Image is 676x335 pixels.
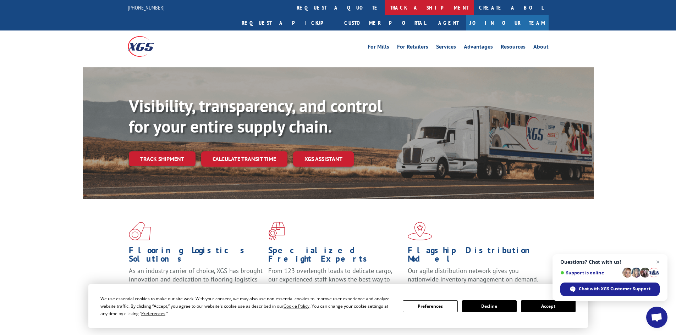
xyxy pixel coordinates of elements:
[201,151,287,167] a: Calculate transit time
[408,246,542,267] h1: Flagship Distribution Model
[129,222,151,240] img: xgs-icon-total-supply-chain-intelligence-red
[284,303,309,309] span: Cookie Policy
[533,44,549,52] a: About
[293,151,354,167] a: XGS ASSISTANT
[236,15,339,30] a: Request a pickup
[408,267,538,283] span: Our agile distribution network gives you nationwide inventory management on demand.
[579,286,650,292] span: Chat with XGS Customer Support
[397,44,428,52] a: For Retailers
[129,267,263,292] span: As an industry carrier of choice, XGS has brought innovation and dedication to flooring logistics...
[501,44,526,52] a: Resources
[464,44,493,52] a: Advantages
[560,283,660,296] span: Chat with XGS Customer Support
[521,300,576,312] button: Accept
[141,311,165,317] span: Preferences
[129,246,263,267] h1: Flooring Logistics Solutions
[339,15,431,30] a: Customer Portal
[466,15,549,30] a: Join Our Team
[129,151,196,166] a: Track shipment
[646,307,667,328] a: Open chat
[268,222,285,240] img: xgs-icon-focused-on-flooring-red
[100,295,394,317] div: We use essential cookies to make our site work. With your consent, we may also use non-essential ...
[560,259,660,265] span: Questions? Chat with us!
[129,95,382,137] b: Visibility, transparency, and control for your entire supply chain.
[268,246,402,267] h1: Specialized Freight Experts
[403,300,457,312] button: Preferences
[431,15,466,30] a: Agent
[368,44,389,52] a: For Mills
[268,267,402,298] p: From 123 overlength loads to delicate cargo, our experienced staff knows the best way to move you...
[408,222,432,240] img: xgs-icon-flagship-distribution-model-red
[88,284,588,328] div: Cookie Consent Prompt
[560,270,620,275] span: Support is online
[436,44,456,52] a: Services
[462,300,517,312] button: Decline
[128,4,165,11] a: [PHONE_NUMBER]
